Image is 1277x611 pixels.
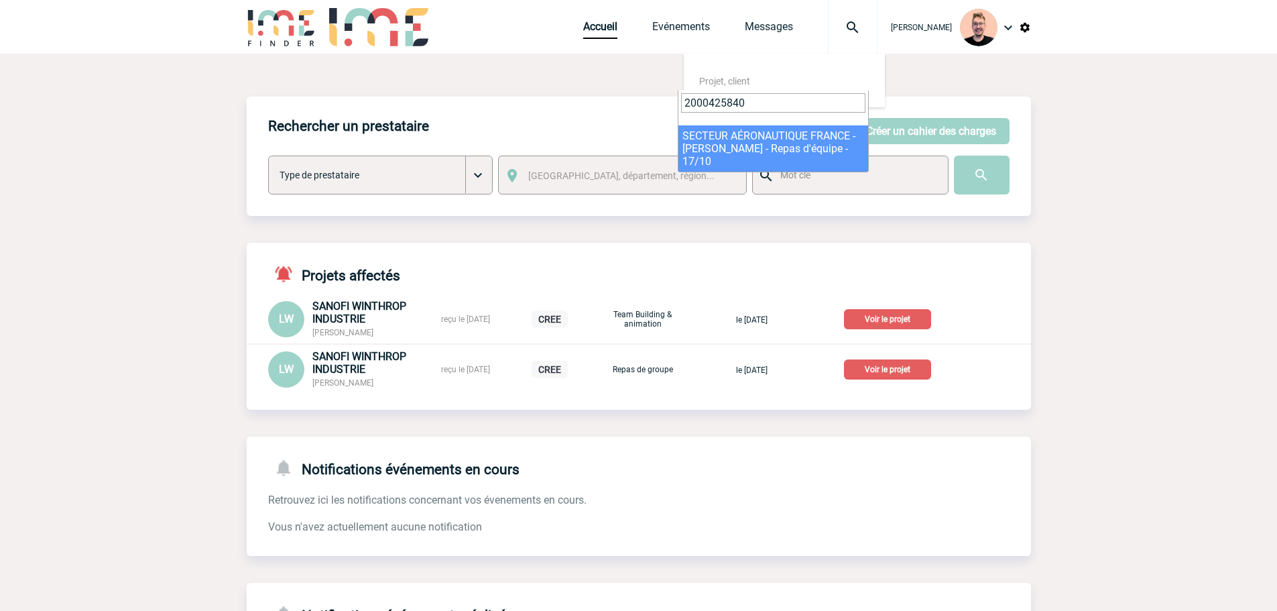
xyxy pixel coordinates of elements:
[736,315,768,325] span: le [DATE]
[312,300,406,325] span: SANOFI WINTHROP INDUSTRIE
[532,361,568,378] p: CREE
[609,310,676,329] p: Team Building & animation
[844,362,936,375] a: Voir le projet
[268,264,400,284] h4: Projets affectés
[583,20,617,39] a: Accueil
[273,264,302,284] img: notifications-active-24-px-r.png
[268,520,482,533] span: Vous n'avez actuellement aucune notification
[678,125,868,172] li: SECTEUR AÉRONAUTIQUE FRANCE - [PERSON_NAME] - Repas d'équipe - 17/10
[891,23,952,32] span: [PERSON_NAME]
[844,309,931,329] p: Voir le projet
[745,20,793,39] a: Messages
[273,458,302,478] img: notifications-24-px-g.png
[268,494,587,506] span: Retrouvez ici les notifications concernant vos évenements en cours.
[844,312,936,325] a: Voir le projet
[532,311,568,328] p: CREE
[441,365,490,374] span: reçu le [DATE]
[279,313,294,325] span: LW
[441,315,490,324] span: reçu le [DATE]
[652,20,710,39] a: Evénements
[954,156,1010,195] input: Submit
[528,170,715,181] span: [GEOGRAPHIC_DATA], département, région...
[312,378,373,388] span: [PERSON_NAME]
[268,118,429,134] h4: Rechercher un prestataire
[268,458,520,478] h4: Notifications événements en cours
[736,366,768,375] span: le [DATE]
[844,359,931,380] p: Voir le projet
[312,328,373,337] span: [PERSON_NAME]
[777,166,936,184] input: Mot clé
[247,8,316,46] img: IME-Finder
[960,9,997,46] img: 129741-1.png
[279,363,294,376] span: LW
[312,350,406,376] span: SANOFI WINTHROP INDUSTRIE
[699,76,750,87] span: Projet, client
[609,365,676,374] p: Repas de groupe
